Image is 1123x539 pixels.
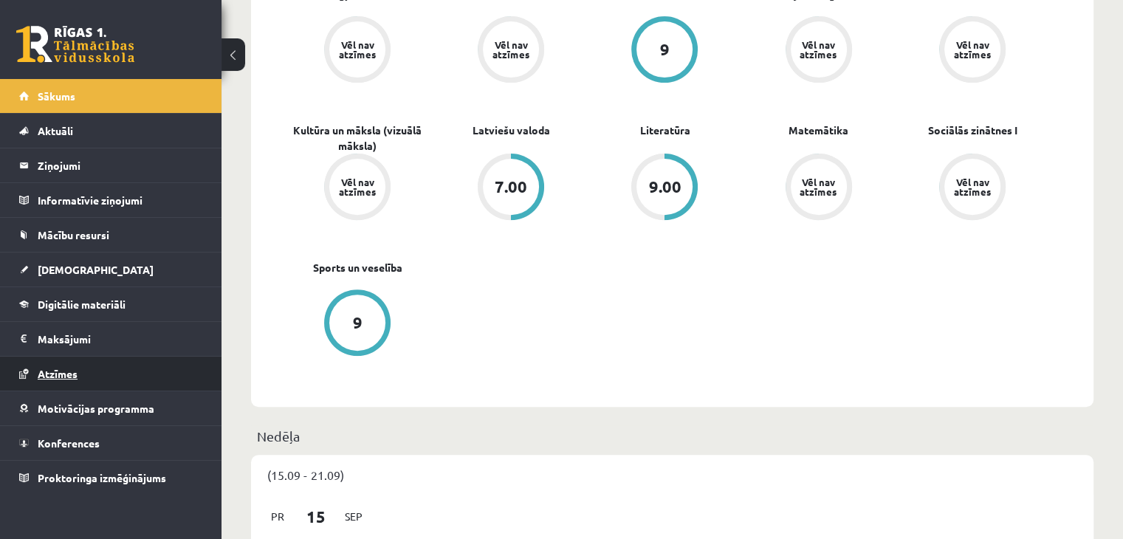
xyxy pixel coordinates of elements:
a: Rīgas 1. Tālmācības vidusskola [16,26,134,63]
div: (15.09 - 21.09) [251,455,1093,495]
span: Motivācijas programma [38,402,154,415]
div: 9 [660,41,670,58]
a: Matemātika [789,123,848,138]
a: Sports un veselība [313,260,402,275]
a: Sociālās zinātnes I [927,123,1017,138]
a: Kultūra un māksla (vizuālā māksla) [281,123,434,154]
a: Aktuāli [19,114,203,148]
legend: Ziņojumi [38,148,203,182]
p: Nedēļa [257,426,1088,446]
span: Sākums [38,89,75,103]
div: Vēl nav atzīmes [952,40,993,59]
a: [DEMOGRAPHIC_DATA] [19,253,203,286]
a: Literatūra [639,123,690,138]
a: 9 [281,289,434,359]
div: 7.00 [495,179,527,195]
a: Digitālie materiāli [19,287,203,321]
span: 15 [293,504,339,529]
a: Vēl nav atzīmes [281,16,434,86]
span: Mācību resursi [38,228,109,241]
a: Mācību resursi [19,218,203,252]
span: Aktuāli [38,124,73,137]
a: Maksājumi [19,322,203,356]
span: [DEMOGRAPHIC_DATA] [38,263,154,276]
a: Informatīvie ziņojumi [19,183,203,217]
a: Vēl nav atzīmes [281,154,434,223]
span: Sep [338,505,369,528]
a: Sākums [19,79,203,113]
div: Vēl nav atzīmes [337,40,378,59]
a: Latviešu valoda [473,123,550,138]
a: Atzīmes [19,357,203,391]
span: Proktoringa izmēģinājums [38,471,166,484]
a: 7.00 [434,154,588,223]
a: Vēl nav atzīmes [742,154,896,223]
a: 9.00 [588,154,741,223]
a: Vēl nav atzīmes [896,16,1049,86]
a: Ziņojumi [19,148,203,182]
div: 9.00 [648,179,681,195]
span: Atzīmes [38,367,78,380]
legend: Informatīvie ziņojumi [38,183,203,217]
a: 9 [588,16,741,86]
div: Vēl nav atzīmes [798,177,839,196]
legend: Maksājumi [38,322,203,356]
div: Vēl nav atzīmes [490,40,532,59]
span: Digitālie materiāli [38,298,126,311]
a: Proktoringa izmēģinājums [19,461,203,495]
div: Vēl nav atzīmes [337,177,378,196]
span: Pr [262,505,293,528]
div: Vēl nav atzīmes [798,40,839,59]
a: Vēl nav atzīmes [742,16,896,86]
a: Konferences [19,426,203,460]
span: Konferences [38,436,100,450]
a: Vēl nav atzīmes [434,16,588,86]
a: Motivācijas programma [19,391,203,425]
div: Vēl nav atzīmes [952,177,993,196]
div: 9 [353,315,363,331]
a: Vēl nav atzīmes [896,154,1049,223]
